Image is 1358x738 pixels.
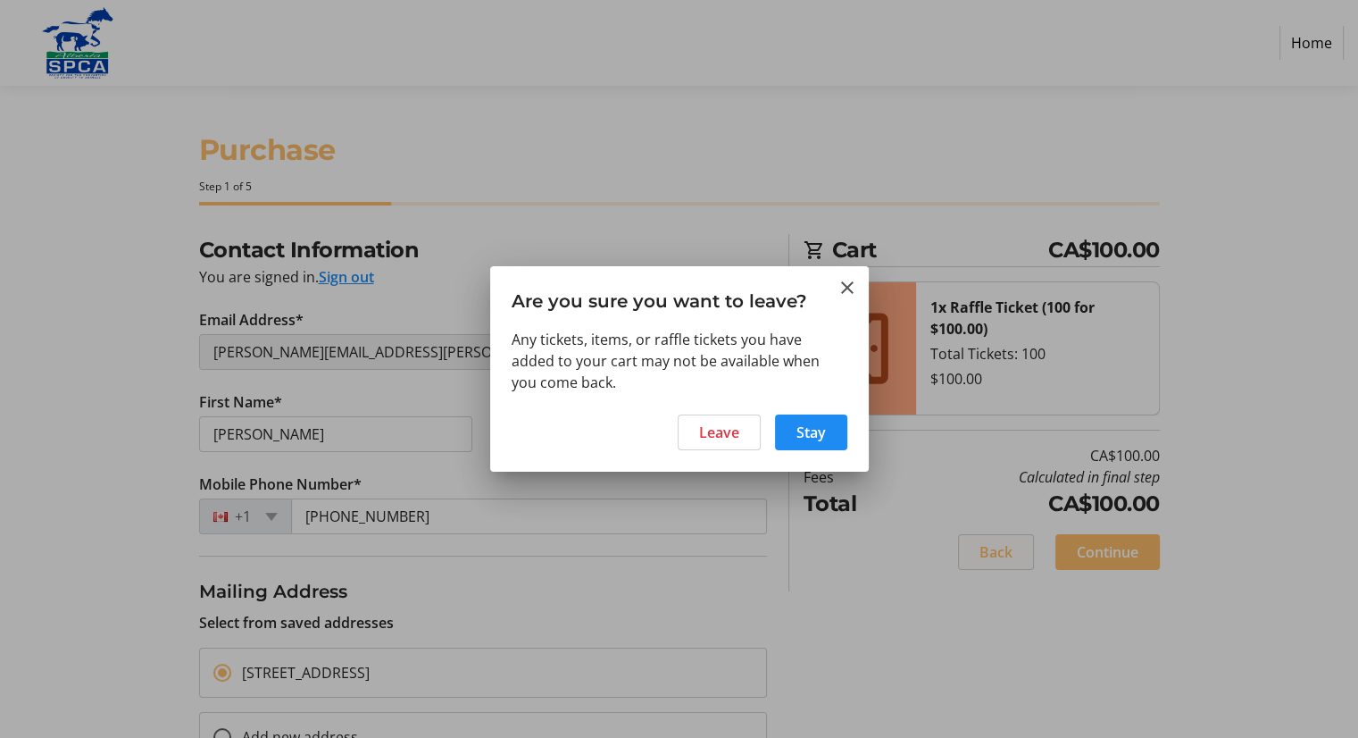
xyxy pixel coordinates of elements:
button: Leave [678,415,761,450]
div: Any tickets, items, or raffle tickets you have added to your cart may not be available when you c... [512,329,847,393]
button: Stay [775,415,847,450]
span: Leave [699,422,739,443]
span: Stay [796,422,826,443]
h3: Are you sure you want to leave? [490,266,869,328]
button: Close [837,277,858,298]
